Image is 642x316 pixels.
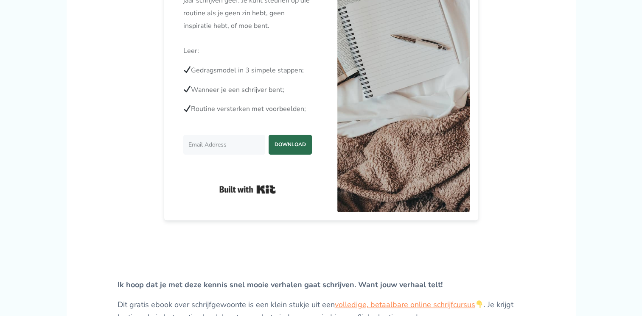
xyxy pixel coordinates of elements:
input: Email Address [183,135,265,155]
p: Routine versterken met voorbeelden; [183,103,312,116]
p: Wanneer je een schrijver bent; [183,84,312,97]
a: volledige, betaalbare online schrijfcursus [335,299,475,310]
img: ✔️ [184,86,191,92]
img: ✔️ [184,66,191,73]
img: ✔️ [184,105,191,112]
span: DOWNLOAD [269,136,312,153]
img: 👇 [476,300,483,308]
a: Built with Kit [219,182,276,197]
button: DOWNLOAD [269,135,312,155]
strong: Ik hoop dat je met deze kennis snel mooie verhalen gaat schrijven. Want jouw verhaal telt! [118,280,443,290]
p: Gedragsmodel in 3 simpele stappen; [183,64,312,77]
